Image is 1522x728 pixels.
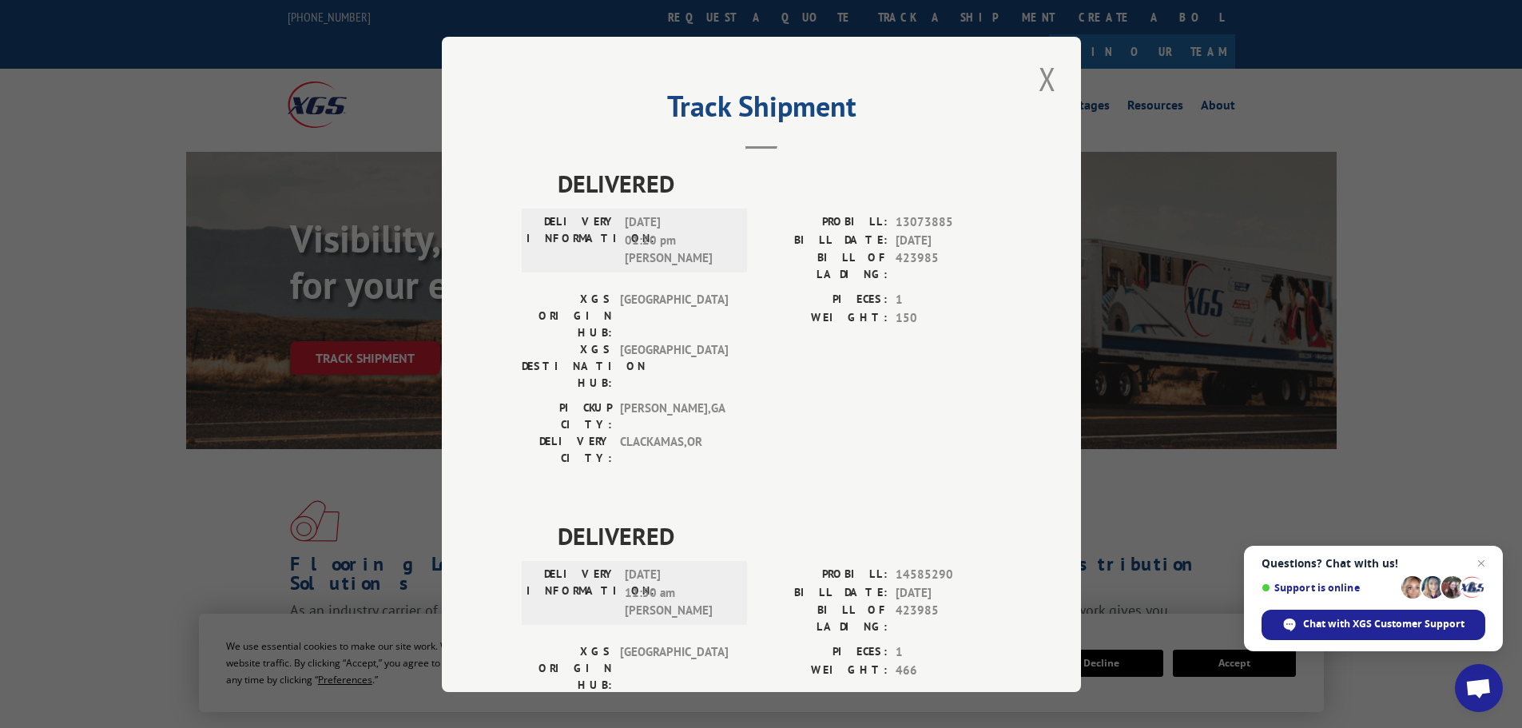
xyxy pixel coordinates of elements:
label: PROBILL: [761,213,888,232]
span: Support is online [1262,582,1396,594]
label: XGS ORIGIN HUB: [522,643,612,694]
label: PROBILL: [761,566,888,584]
span: DELIVERED [558,165,1001,201]
span: [DATE] 01:20 pm [PERSON_NAME] [625,213,733,268]
span: [GEOGRAPHIC_DATA] [620,341,728,392]
label: XGS DESTINATION HUB: [522,341,612,392]
span: [GEOGRAPHIC_DATA] [620,291,728,341]
span: [PERSON_NAME] , GA [620,400,728,433]
label: PICKUP CITY: [522,400,612,433]
label: DELIVERY INFORMATION: [527,566,617,620]
span: [DATE] 11:50 am [PERSON_NAME] [625,566,733,620]
label: BILL OF LADING: [761,249,888,283]
span: 1 [896,291,1001,309]
button: Close modal [1034,57,1061,101]
span: Chat with XGS Customer Support [1262,610,1485,640]
label: DELIVERY CITY: [522,433,612,467]
label: WEIGHT: [761,308,888,327]
label: BILL OF LADING: [761,602,888,635]
span: 14585290 [896,566,1001,584]
label: PIECES: [761,291,888,309]
span: 13073885 [896,213,1001,232]
label: DELIVERY INFORMATION: [527,213,617,268]
span: Chat with XGS Customer Support [1303,617,1464,631]
label: PIECES: [761,643,888,662]
span: 1 [896,643,1001,662]
span: Questions? Chat with us! [1262,557,1485,570]
span: 150 [896,308,1001,327]
span: [DATE] [896,583,1001,602]
a: Open chat [1455,664,1503,712]
span: [GEOGRAPHIC_DATA] [620,643,728,694]
label: BILL DATE: [761,231,888,249]
span: 423985 [896,249,1001,283]
span: DELIVERED [558,518,1001,554]
label: WEIGHT: [761,661,888,679]
label: XGS ORIGIN HUB: [522,291,612,341]
h2: Track Shipment [522,95,1001,125]
span: 466 [896,661,1001,679]
span: 423985 [896,602,1001,635]
span: [DATE] [896,231,1001,249]
label: BILL DATE: [761,583,888,602]
span: CLACKAMAS , OR [620,433,728,467]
